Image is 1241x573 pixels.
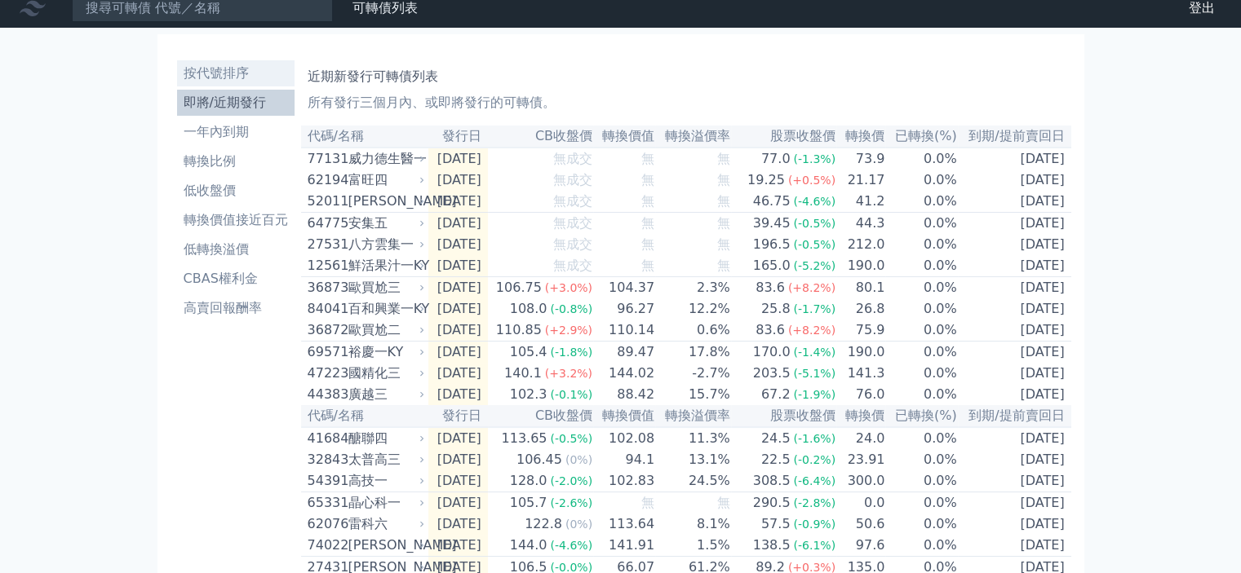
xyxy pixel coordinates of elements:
[493,320,545,340] div: 110.85
[836,148,885,170] td: 73.9
[836,513,885,535] td: 50.6
[348,342,422,362] div: 裕慶一KY
[750,342,794,362] div: 170.0
[593,427,655,449] td: 102.08
[793,346,835,359] span: (-1.4%)
[958,535,1071,557] td: [DATE]
[836,470,885,492] td: 300.0
[793,432,835,445] span: (-1.6%)
[758,385,794,404] div: 67.2
[655,427,731,449] td: 11.3%
[641,193,654,209] span: 無
[593,449,655,470] td: 94.1
[550,388,592,401] span: (-0.1%)
[655,470,731,492] td: 24.5%
[177,295,295,321] a: 高賣回報酬率
[717,172,730,187] span: 無
[885,513,957,535] td: 0.0%
[958,384,1071,405] td: [DATE]
[641,258,654,273] span: 無
[550,539,592,552] span: (-4.6%)
[308,170,344,190] div: 62194
[793,302,835,315] span: (-1.7%)
[301,126,428,148] th: 代碼/名稱
[793,518,835,531] span: (-0.9%)
[793,453,835,466] span: (-0.2%)
[348,278,422,298] div: 歐買尬三
[308,67,1065,86] h1: 近期新發行可轉債列表
[885,126,957,148] th: 已轉換(%)
[428,535,488,557] td: [DATE]
[428,470,488,492] td: [DATE]
[788,281,835,294] span: (+8.2%)
[836,492,885,514] td: 0.0
[428,148,488,170] td: [DATE]
[177,210,295,230] li: 轉換價值接近百元
[958,277,1071,299] td: [DATE]
[836,535,885,557] td: 97.6
[885,277,957,299] td: 0.0%
[793,195,835,208] span: (-4.6%)
[655,405,731,427] th: 轉換溢價率
[348,471,422,491] div: 高技一
[488,405,593,427] th: CB收盤價
[750,493,794,513] div: 290.5
[553,193,592,209] span: 無成交
[428,126,488,148] th: 發行日
[553,215,592,231] span: 無成交
[428,298,488,320] td: [DATE]
[731,405,836,427] th: 股票收盤價
[308,320,344,340] div: 36872
[836,170,885,191] td: 21.17
[550,346,592,359] span: (-1.8%)
[348,170,422,190] div: 富旺四
[308,450,344,469] div: 32843
[885,191,957,213] td: 0.0%
[545,281,592,294] span: (+3.0%)
[348,299,422,319] div: 百和興業一KY
[958,148,1071,170] td: [DATE]
[885,234,957,255] td: 0.0%
[836,277,885,299] td: 80.1
[550,474,592,487] span: (-2.0%)
[593,405,655,427] th: 轉換價值
[593,342,655,364] td: 89.47
[501,364,545,383] div: 140.1
[308,536,344,555] div: 74022
[655,277,731,299] td: 2.3%
[758,450,794,469] div: 22.5
[308,214,344,233] div: 64775
[177,240,295,259] li: 低轉換溢價
[550,432,592,445] span: (-0.5%)
[655,298,731,320] td: 12.2%
[750,235,794,254] div: 196.5
[428,170,488,191] td: [DATE]
[428,234,488,255] td: [DATE]
[428,342,488,364] td: [DATE]
[717,258,730,273] span: 無
[885,492,957,514] td: 0.0%
[750,471,794,491] div: 308.5
[958,405,1071,427] th: 到期/提前賣回日
[788,174,835,187] span: (+0.5%)
[308,514,344,534] div: 62076
[655,363,731,384] td: -2.7%
[885,427,957,449] td: 0.0%
[488,126,593,148] th: CB收盤價
[348,256,422,275] div: 鮮活果汁一KY
[793,217,835,230] span: (-0.5%)
[836,298,885,320] td: 26.8
[177,178,295,204] a: 低收盤價
[750,256,794,275] div: 165.0
[593,320,655,342] td: 110.14
[428,363,488,384] td: [DATE]
[641,151,654,166] span: 無
[308,342,344,362] div: 69571
[550,496,592,509] span: (-2.6%)
[885,320,957,342] td: 0.0%
[507,299,551,319] div: 108.0
[793,474,835,487] span: (-6.4%)
[885,363,957,384] td: 0.0%
[493,278,545,298] div: 106.75
[958,470,1071,492] td: [DATE]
